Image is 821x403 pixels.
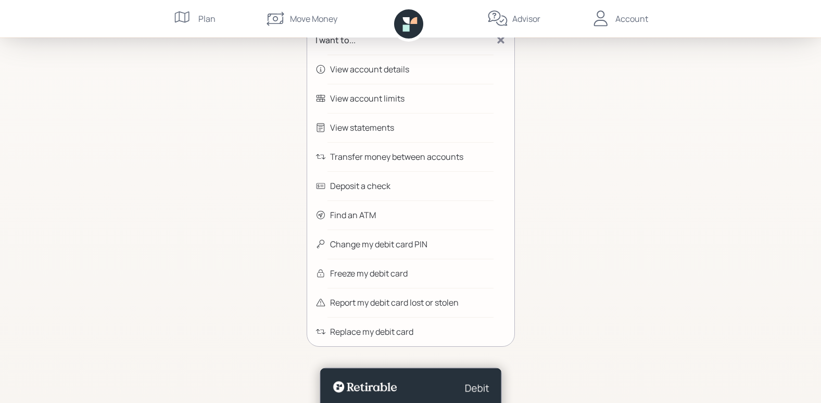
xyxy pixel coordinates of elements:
div: Change my debit card PIN [330,238,427,250]
div: Advisor [512,12,540,25]
div: View statements [330,121,394,134]
div: I want to... [315,34,356,46]
div: Replace my debit card [330,325,413,338]
div: Transfer money between accounts [330,150,463,163]
div: Report my debit card lost or stolen [330,296,459,309]
div: Plan [198,12,216,25]
div: Find an ATM [330,209,376,221]
div: Account [615,12,648,25]
div: Move Money [290,12,337,25]
div: Freeze my debit card [330,267,408,280]
div: View account details [330,63,409,75]
div: View account limits [330,92,405,105]
div: Deposit a check [330,180,390,192]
